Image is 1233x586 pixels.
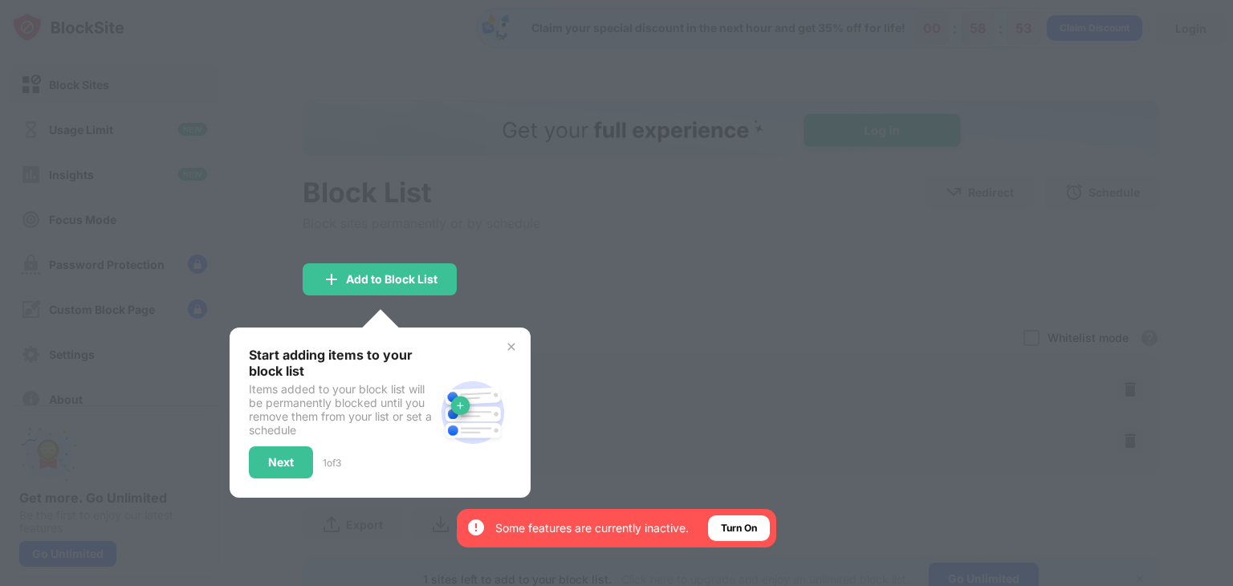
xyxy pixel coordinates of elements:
[268,456,294,469] div: Next
[323,457,341,469] div: 1 of 3
[466,518,486,537] img: error-circle-white.svg
[505,340,518,353] img: x-button.svg
[346,273,437,286] div: Add to Block List
[249,347,434,379] div: Start adding items to your block list
[721,520,757,536] div: Turn On
[434,374,511,451] img: block-site.svg
[495,520,689,536] div: Some features are currently inactive.
[249,382,434,437] div: Items added to your block list will be permanently blocked until you remove them from your list o...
